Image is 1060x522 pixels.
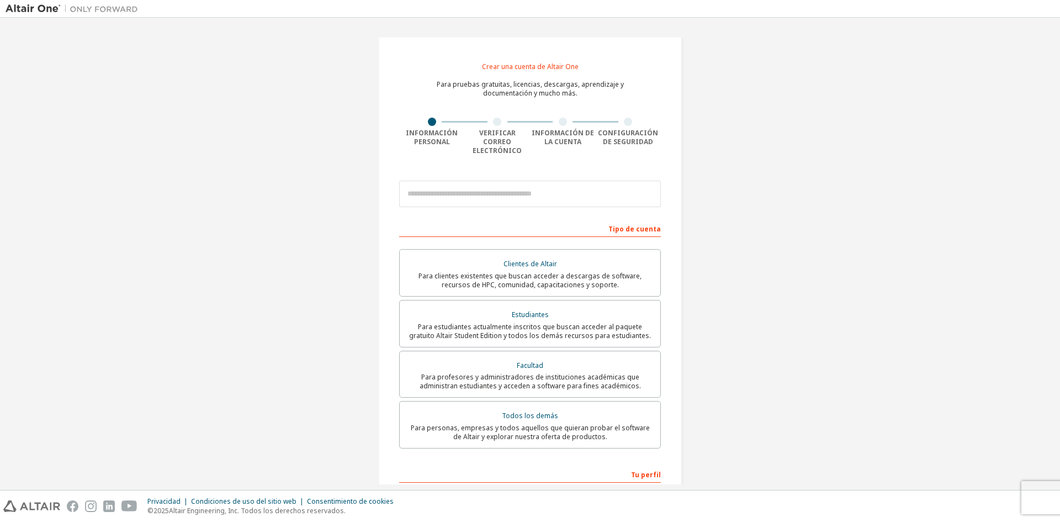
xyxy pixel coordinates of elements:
[608,224,661,234] font: Tipo de cuenta
[307,497,394,506] font: Consentimiento de cookies
[103,500,115,512] img: linkedin.svg
[67,500,78,512] img: facebook.svg
[191,497,296,506] font: Condiciones de uso del sitio web
[153,506,169,515] font: 2025
[473,128,522,155] font: Verificar correo electrónico
[121,500,137,512] img: youtube.svg
[631,470,661,479] font: Tu perfil
[517,361,543,370] font: Facultad
[532,128,594,146] font: Información de la cuenta
[406,128,458,146] font: Información personal
[598,128,658,146] font: Configuración de seguridad
[504,259,557,268] font: Clientes de Altair
[85,500,97,512] img: instagram.svg
[411,423,650,441] font: Para personas, empresas y todos aquellos que quieran probar el software de Altair y explorar nues...
[169,506,346,515] font: Altair Engineering, Inc. Todos los derechos reservados.
[502,411,558,420] font: Todos los demás
[437,80,624,89] font: Para pruebas gratuitas, licencias, descargas, aprendizaje y
[3,500,60,512] img: altair_logo.svg
[409,322,651,340] font: Para estudiantes actualmente inscritos que buscan acceder al paquete gratuito Altair Student Edit...
[420,372,641,391] font: Para profesores y administradores de instituciones académicas que administran estudiantes y acced...
[482,62,579,71] font: Crear una cuenta de Altair One
[147,506,153,515] font: ©
[147,497,181,506] font: Privacidad
[483,88,577,98] font: documentación y mucho más.
[418,271,642,289] font: Para clientes existentes que buscan acceder a descargas de software, recursos de HPC, comunidad, ...
[512,310,549,319] font: Estudiantes
[6,3,144,14] img: Altair Uno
